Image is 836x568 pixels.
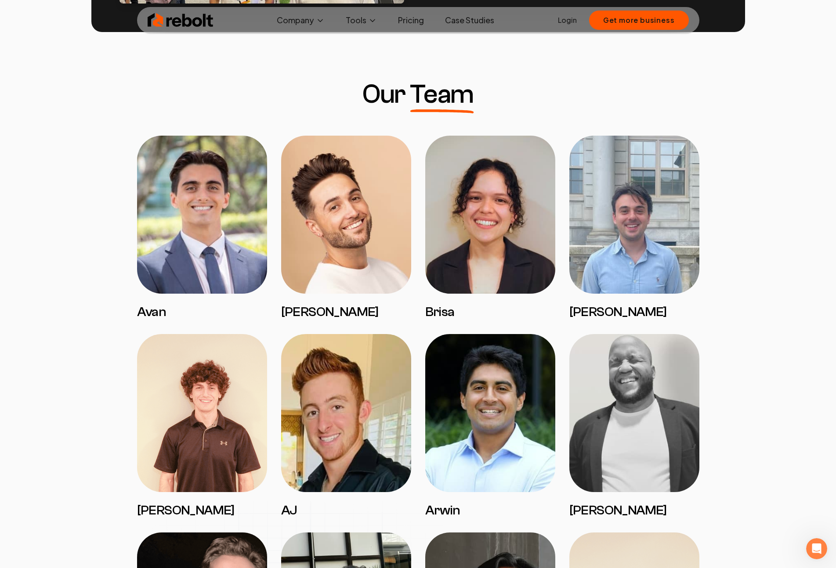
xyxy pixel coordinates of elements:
[281,334,411,492] img: AJ
[391,11,431,29] a: Pricing
[425,503,555,518] h3: Arwin
[425,136,555,294] img: Brisa
[281,304,411,320] h3: [PERSON_NAME]
[589,11,689,30] button: Get more business
[569,136,699,294] img: Anthony
[137,503,267,518] h3: [PERSON_NAME]
[558,15,577,25] a: Login
[425,334,555,492] img: Arwin
[410,81,474,108] span: Team
[137,334,267,492] img: Matthew
[569,503,699,518] h3: [PERSON_NAME]
[569,304,699,320] h3: [PERSON_NAME]
[425,304,555,320] h3: Brisa
[569,334,699,492] img: Denis
[438,11,501,29] a: Case Studies
[281,136,411,294] img: David
[137,304,267,320] h3: Avan
[339,11,384,29] button: Tools
[137,136,267,294] img: Avan
[806,538,827,559] iframe: Intercom live chat
[270,11,332,29] button: Company
[281,503,411,518] h3: AJ
[148,11,214,29] img: Rebolt Logo
[362,81,474,108] h3: Our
